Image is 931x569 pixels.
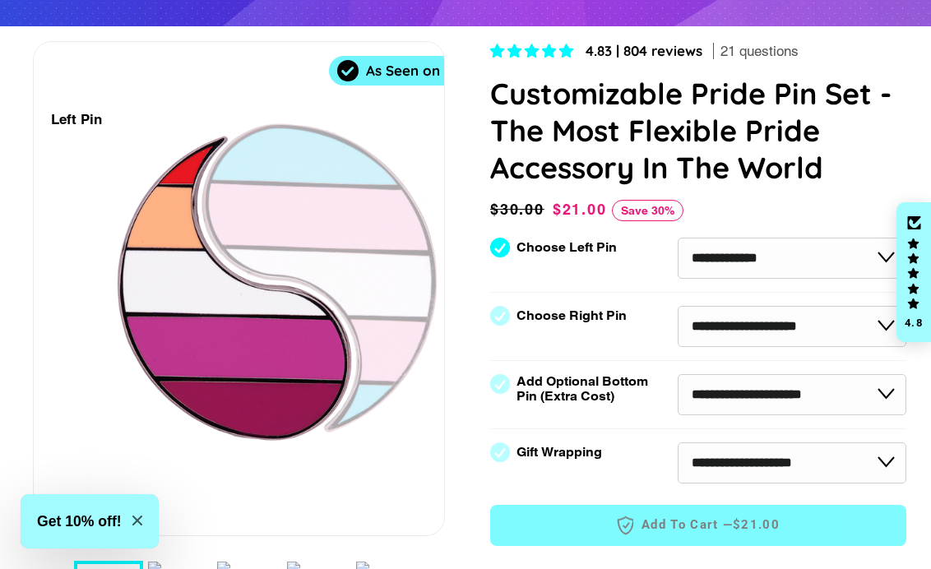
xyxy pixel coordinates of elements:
span: $21.00 [733,516,780,534]
div: 1 / 7 [34,42,444,535]
button: Add to Cart —$21.00 [490,505,906,546]
label: Gift Wrapping [516,445,602,460]
div: 4.8 [904,317,924,328]
span: Add to Cart — [515,515,882,536]
div: Click to open Judge.me floating reviews tab [896,202,931,342]
label: Add Optional Bottom Pin (Extra Cost) [516,374,655,404]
